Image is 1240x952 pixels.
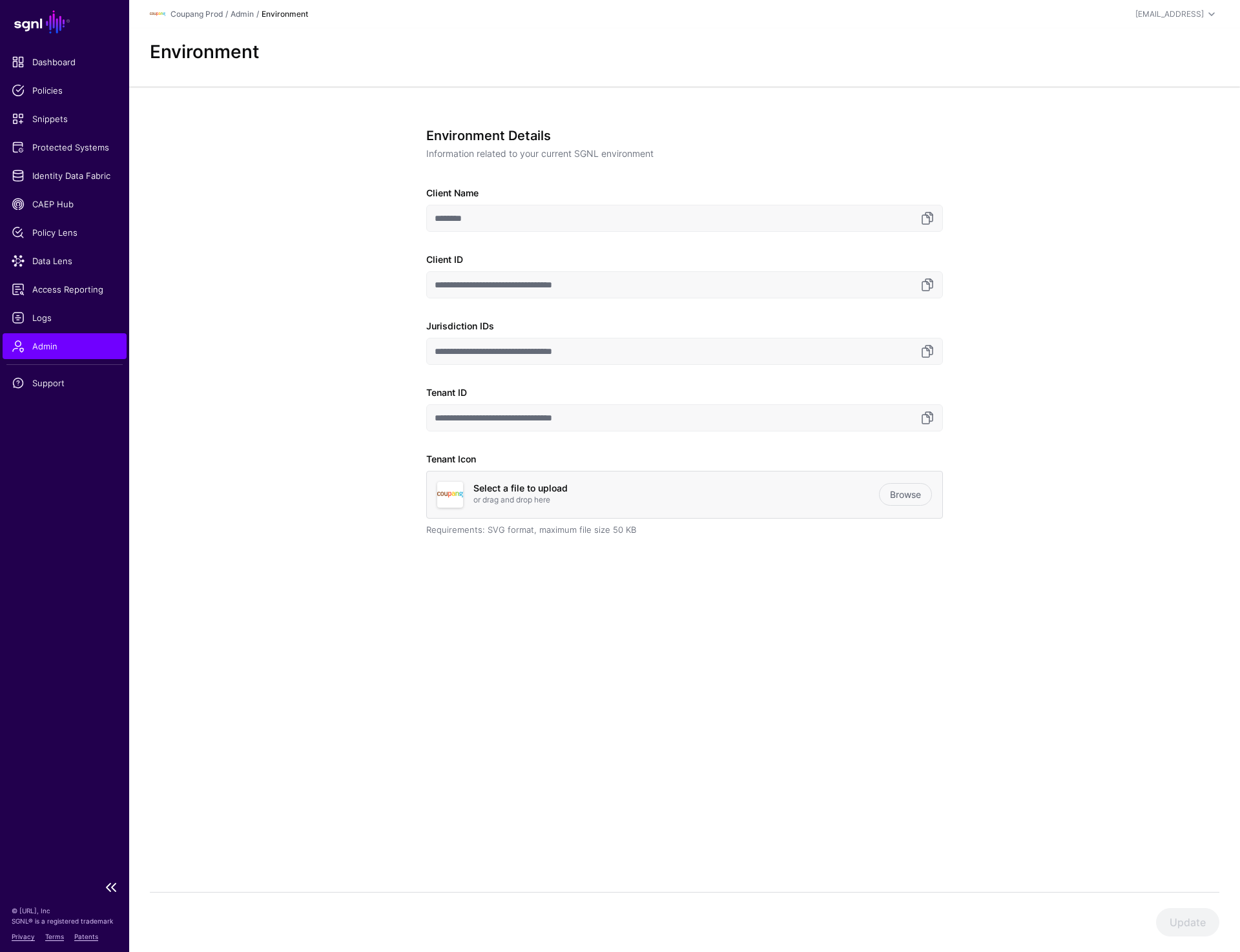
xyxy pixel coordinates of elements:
a: Data Lens [3,248,127,274]
a: Snippets [3,106,127,132]
span: Snippets [12,112,118,125]
span: CAEP Hub [12,198,118,211]
span: Access Reporting [12,283,118,296]
h2: Environment [150,41,1219,63]
p: or drag and drop here [473,494,879,506]
label: Client ID [426,253,463,266]
span: Policy Lens [12,226,118,239]
img: svg+xml;base64,PHN2ZyBpZD0iTG9nbyIgeG1sbnM9Imh0dHA6Ly93d3cudzMub3JnLzIwMDAvc3ZnIiB3aWR0aD0iMTIxLj... [150,6,165,22]
div: / [223,8,231,20]
span: Support [12,377,118,389]
span: Logs [12,311,118,324]
span: Identity Data Fabric [12,169,118,182]
a: Dashboard [3,49,127,75]
a: Patents [74,933,98,940]
div: [EMAIL_ADDRESS] [1135,8,1204,20]
a: Privacy [12,933,35,940]
span: Dashboard [12,56,118,68]
span: Admin [12,340,118,353]
label: Tenant ID [426,386,467,399]
p: Information related to your current SGNL environment [426,147,933,160]
a: Identity Data Fabric [3,163,127,189]
label: Tenant Icon [426,452,476,466]
span: Protected Systems [12,141,118,154]
a: Coupang Prod [170,9,223,19]
p: © [URL], Inc [12,905,118,916]
a: Logs [3,305,127,331]
a: CAEP Hub [3,191,127,217]
a: Browse [879,483,932,506]
span: Policies [12,84,118,97]
label: Jurisdiction IDs [426,319,494,333]
a: Protected Systems [3,134,127,160]
a: Policies [3,78,127,103]
label: Client Name [426,186,479,200]
img: svg+xml;base64,PHN2ZyBpZD0iTG9nbyIgeG1sbnM9Imh0dHA6Ly93d3cudzMub3JnLzIwMDAvc3ZnIiB3aWR0aD0iMTIxLj... [437,482,463,508]
a: Policy Lens [3,220,127,245]
a: Admin [231,9,254,19]
strong: Environment [262,9,308,19]
div: Requirements: SVG format, maximum file size 50 KB [426,524,943,537]
a: Admin [3,333,127,359]
span: Data Lens [12,254,118,267]
a: Terms [45,933,64,940]
h4: Select a file to upload [473,483,879,494]
a: Access Reporting [3,276,127,302]
h3: Environment Details [426,128,933,143]
a: SGNL [8,8,121,36]
p: SGNL® is a registered trademark [12,916,118,926]
div: / [254,8,262,20]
